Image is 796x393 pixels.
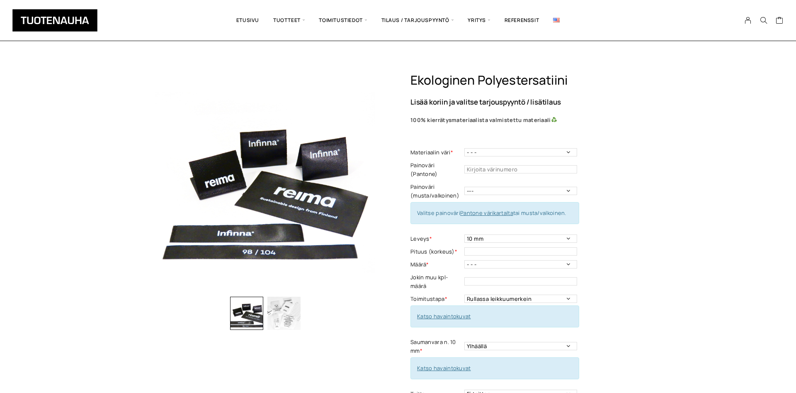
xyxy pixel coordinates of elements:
[410,234,462,243] label: Leveys
[498,6,546,34] a: Referenssit
[374,6,461,34] span: Tilaus / Tarjouspyyntö
[410,183,462,200] label: Painoväri (musta/valkoinen)
[410,161,462,178] label: Painoväri (Pantone)
[417,209,566,217] span: Valitse painoväri tai musta/valkoinen.
[229,6,266,34] a: Etusivu
[551,117,557,122] img: ♻️
[410,98,641,105] p: Lisää koriin ja valitse tarjouspyyntö / lisätilaus
[410,116,551,124] b: 100% kierrätysmateriaalista valmistettu materiaali
[12,9,97,32] img: Tuotenauha Oy
[417,312,471,320] a: Katso havaintokuvat
[740,17,756,24] a: My Account
[410,295,462,303] label: Toimitustapa
[410,247,462,256] label: Pituus (korkeus)
[410,148,462,157] label: Materiaalin väri
[460,209,513,217] a: Pantone värikartalta
[464,165,577,173] input: Kirjoita värinumero
[155,73,375,293] img: b7c32725-09ce-47bb-a0e3-3e9b7acc3c9a
[776,16,784,26] a: Cart
[410,260,462,269] label: Määrä
[553,18,560,22] img: English
[266,6,312,34] span: Tuotteet
[756,17,772,24] button: Search
[410,273,462,290] label: Jokin muu kpl-määrä
[312,6,374,34] span: Toimitustiedot
[461,6,497,34] span: Yritys
[410,73,641,88] h1: Ekologinen polyestersatiini
[417,364,471,372] a: Katso havaintokuvat
[410,338,462,355] label: Saumanvara n. 10 mm
[267,297,301,330] img: Ekologinen polyestersatiini 2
